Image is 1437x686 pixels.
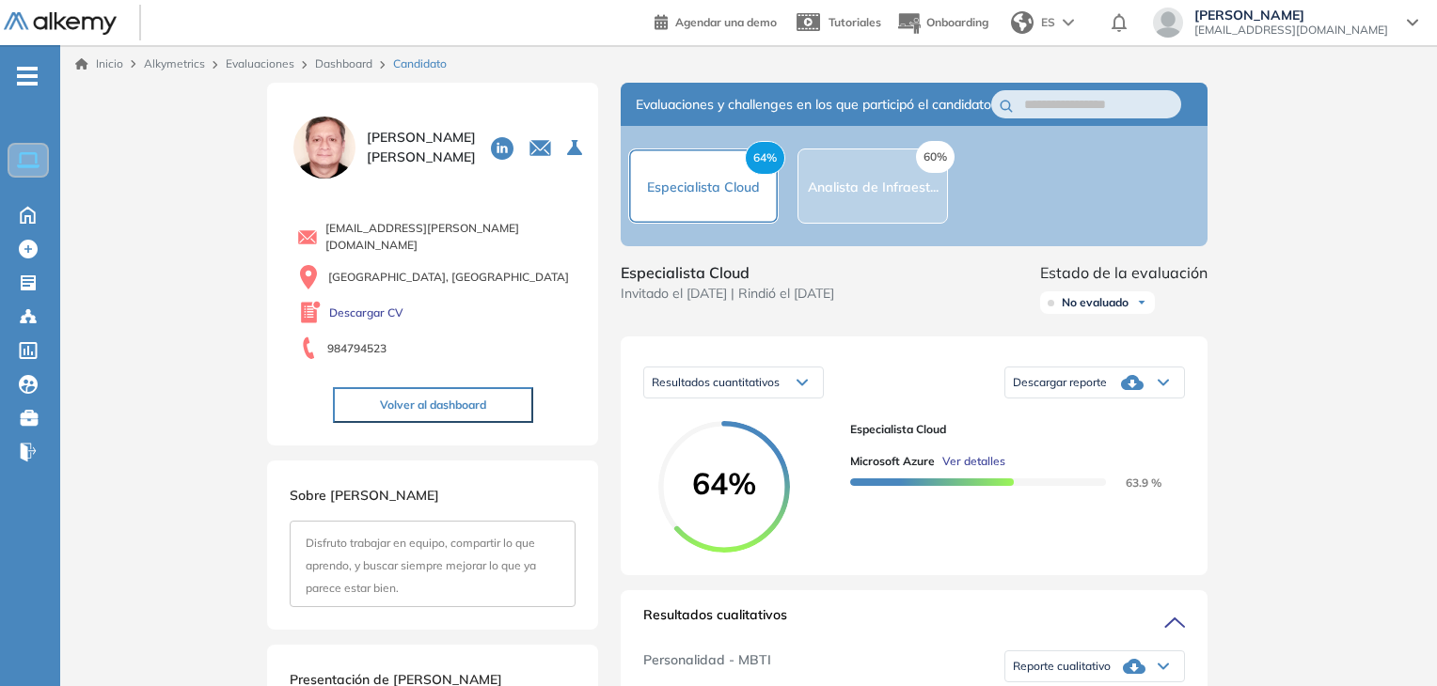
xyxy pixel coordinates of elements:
[652,375,780,389] span: Resultados cuantitativos
[325,220,576,254] span: [EMAIL_ADDRESS][PERSON_NAME][DOMAIN_NAME]
[1063,19,1074,26] img: arrow
[621,284,834,304] span: Invitado el [DATE] | Rindió el [DATE]
[144,56,205,70] span: Alkymetrics
[636,95,991,115] span: Evaluaciones y challenges en los que participó el candidato
[329,304,403,321] a: Descargar CV
[1013,375,1107,390] span: Descargar reporte
[315,56,372,70] a: Dashboard
[647,179,760,195] span: Especialista Cloud
[1041,14,1055,31] span: ES
[643,650,771,682] span: Personalidad - MBTI
[675,15,777,29] span: Agendar una demo
[290,487,439,504] span: Sobre [PERSON_NAME]
[306,536,536,595] span: Disfruto trabajar en equipo, compartir lo que aprendo, y buscar siempre mejorar lo que ya parece ...
[1062,295,1129,310] span: No evaluado
[393,55,447,72] span: Candidato
[75,55,123,72] a: Inicio
[226,56,294,70] a: Evaluaciones
[829,15,881,29] span: Tutoriales
[1011,11,1034,34] img: world
[621,261,834,284] span: Especialista Cloud
[1013,659,1111,674] span: Reporte cualitativo
[935,453,1005,470] button: Ver detalles
[643,605,787,635] span: Resultados cualitativos
[327,340,387,357] span: 984794523
[17,74,38,78] i: -
[850,453,935,470] span: Microsoft Azure
[333,387,533,423] button: Volver al dashboard
[4,12,117,36] img: Logo
[1136,297,1147,308] img: Ícono de flecha
[850,421,1170,438] span: Especialista Cloud
[655,9,777,32] a: Agendar una demo
[328,269,569,286] span: [GEOGRAPHIC_DATA], [GEOGRAPHIC_DATA]
[658,468,790,498] span: 64%
[745,141,785,175] span: 64%
[916,141,955,173] span: 60%
[1194,23,1388,38] span: [EMAIL_ADDRESS][DOMAIN_NAME]
[942,453,1005,470] span: Ver detalles
[367,128,476,167] span: [PERSON_NAME] [PERSON_NAME]
[1103,476,1161,490] span: 63.9 %
[896,3,988,43] button: Onboarding
[926,15,988,29] span: Onboarding
[1040,261,1208,284] span: Estado de la evaluación
[290,113,359,182] img: PROFILE_MENU_LOGO_USER
[808,179,939,195] span: Analista de Infraest...
[1194,8,1388,23] span: [PERSON_NAME]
